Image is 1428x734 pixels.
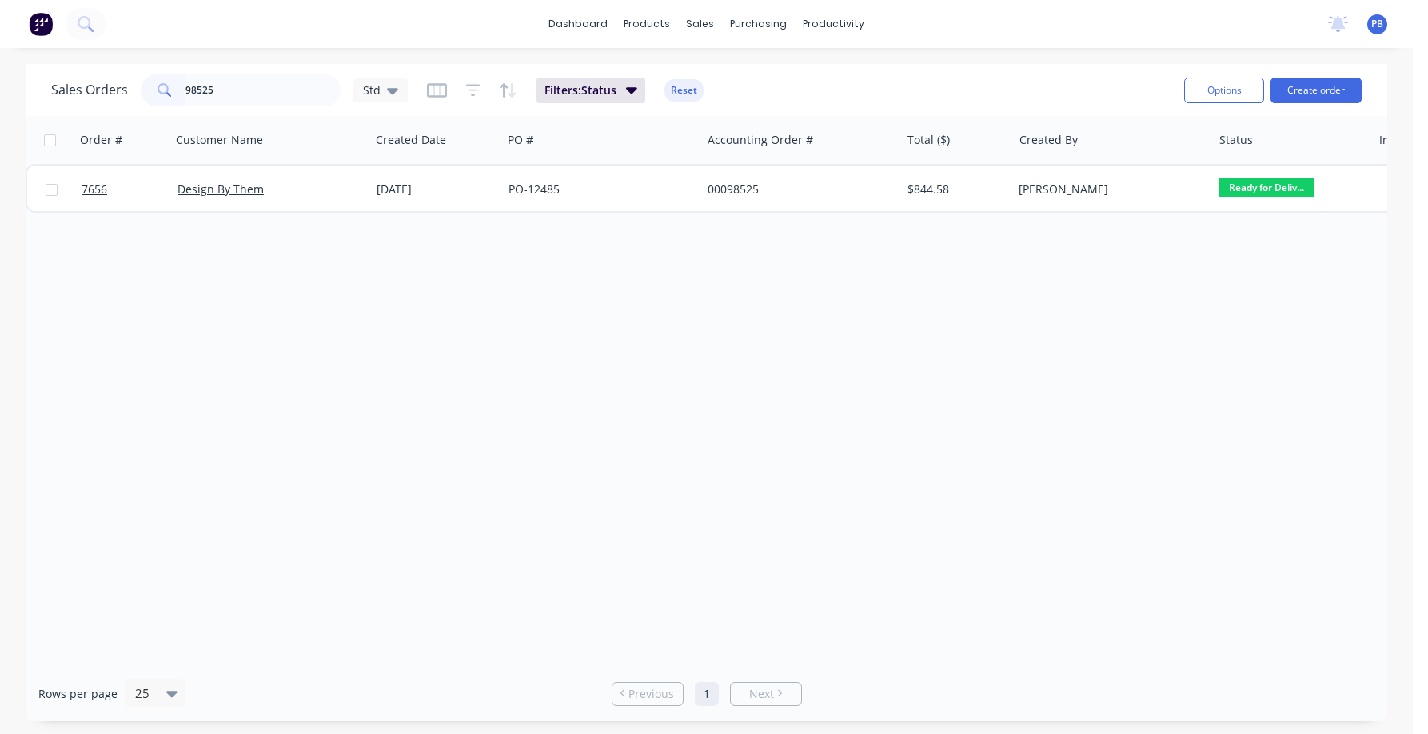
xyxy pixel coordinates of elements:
img: Factory [29,12,53,36]
div: Status [1219,132,1253,148]
div: PO # [508,132,533,148]
div: PO-12485 [509,182,686,197]
button: Options [1184,78,1264,103]
div: [DATE] [377,182,496,197]
div: Total ($) [907,132,950,148]
span: 7656 [82,182,107,197]
span: Ready for Deliv... [1219,178,1314,197]
div: [PERSON_NAME] [1019,182,1196,197]
span: Previous [628,686,674,702]
div: Order # [80,132,122,148]
a: Next page [731,686,801,702]
div: $844.58 [907,182,1001,197]
span: Rows per page [38,686,118,702]
span: Next [749,686,774,702]
div: 00098525 [708,182,885,197]
span: Filters: Status [544,82,616,98]
div: Customer Name [176,132,263,148]
button: Create order [1270,78,1362,103]
a: 7656 [82,166,178,213]
input: Search... [185,74,341,106]
a: dashboard [540,12,616,36]
div: sales [678,12,722,36]
div: Created By [1019,132,1078,148]
span: PB [1371,17,1383,31]
div: purchasing [722,12,795,36]
a: Design By Them [178,182,264,197]
button: Reset [664,79,704,102]
div: Accounting Order # [708,132,813,148]
a: Previous page [612,686,683,702]
ul: Pagination [605,682,808,706]
span: Std [363,82,381,98]
a: Page 1 is your current page [695,682,719,706]
div: Created Date [376,132,446,148]
div: products [616,12,678,36]
button: Filters:Status [536,78,645,103]
div: productivity [795,12,872,36]
h1: Sales Orders [51,82,128,98]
